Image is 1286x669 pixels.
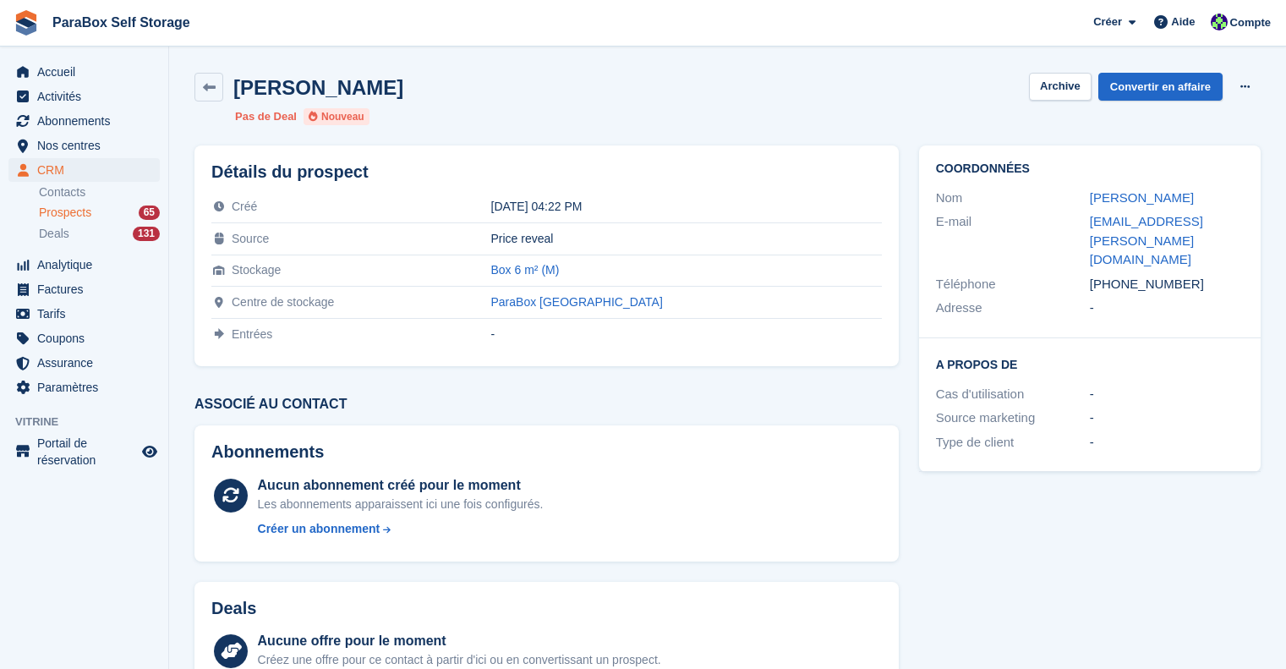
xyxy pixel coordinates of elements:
[194,397,899,412] h3: Associé au contact
[1090,299,1244,318] div: -
[491,295,663,309] a: ParaBox [GEOGRAPHIC_DATA]
[304,108,369,125] li: Nouveau
[39,184,160,200] a: Contacts
[1090,214,1203,266] a: [EMAIL_ADDRESS][PERSON_NAME][DOMAIN_NAME]
[1098,73,1223,101] a: Convertir en affaire
[8,109,160,133] a: menu
[37,326,139,350] span: Coupons
[8,326,160,350] a: menu
[258,520,544,538] a: Créer un abonnement
[8,253,160,277] a: menu
[140,441,160,462] a: Boutique d'aperçu
[8,435,160,469] a: menu
[37,158,139,182] span: CRM
[936,275,1090,294] div: Téléphone
[936,162,1244,176] h2: Coordonnées
[936,355,1244,372] h2: A propos de
[1090,385,1244,404] div: -
[39,226,69,242] span: Deals
[232,327,272,341] span: Entrées
[491,327,882,341] div: -
[232,232,269,245] span: Source
[37,302,139,326] span: Tarifs
[46,8,197,36] a: ParaBox Self Storage
[8,60,160,84] a: menu
[133,227,160,241] div: 131
[1171,14,1195,30] span: Aide
[1090,433,1244,452] div: -
[491,263,560,277] a: Box 6 m² (M)
[235,108,297,125] li: Pas de Deal
[14,10,39,36] img: stora-icon-8386f47178a22dfd0bd8f6a31ec36ba5ce8667c1dd55bd0f319d3a0aa187defe.svg
[37,109,139,133] span: Abonnements
[232,200,257,213] span: Créé
[139,206,160,220] div: 65
[1090,409,1244,428] div: -
[936,189,1090,208] div: Nom
[8,351,160,375] a: menu
[936,409,1090,428] div: Source marketing
[39,205,91,221] span: Prospects
[37,85,139,108] span: Activités
[258,475,544,496] div: Aucun abonnement créé pour le moment
[1090,190,1194,205] a: [PERSON_NAME]
[258,651,661,669] div: Créez une offre pour ce contact à partir d'ici ou en convertissant un prospect.
[211,442,882,462] h2: Abonnements
[1093,14,1122,30] span: Créer
[15,414,168,430] span: Vitrine
[258,631,661,651] div: Aucune offre pour le moment
[37,60,139,84] span: Accueil
[936,299,1090,318] div: Adresse
[8,158,160,182] a: menu
[936,212,1090,270] div: E-mail
[37,351,139,375] span: Assurance
[8,134,160,157] a: menu
[936,433,1090,452] div: Type de client
[936,385,1090,404] div: Cas d'utilisation
[258,520,380,538] div: Créer un abonnement
[39,225,160,243] a: Deals 131
[8,277,160,301] a: menu
[491,232,882,245] div: Price reveal
[1211,14,1228,30] img: Tess Bédat
[8,302,160,326] a: menu
[1230,14,1271,31] span: Compte
[37,134,139,157] span: Nos centres
[39,204,160,222] a: Prospects 65
[8,376,160,399] a: menu
[37,253,139,277] span: Analytique
[37,435,139,469] span: Portail de réservation
[233,76,403,99] h2: [PERSON_NAME]
[232,295,334,309] span: Centre de stockage
[232,263,281,277] span: Stockage
[211,599,256,618] h2: Deals
[1029,73,1092,101] button: Archive
[8,85,160,108] a: menu
[1090,275,1244,294] div: [PHONE_NUMBER]
[211,162,882,182] h2: Détails du prospect
[37,277,139,301] span: Factures
[491,200,882,213] div: [DATE] 04:22 PM
[258,496,544,513] div: Les abonnements apparaissent ici une fois configurés.
[37,376,139,399] span: Paramètres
